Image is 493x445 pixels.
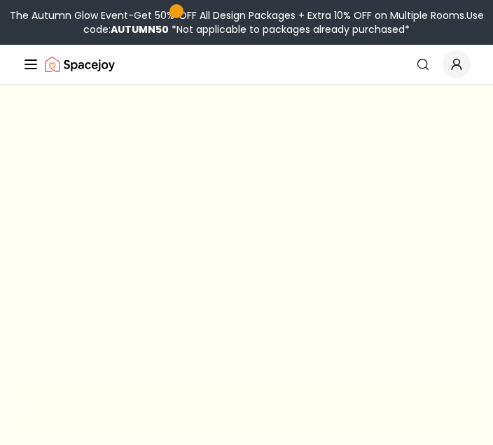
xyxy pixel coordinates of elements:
[169,22,410,36] span: *Not applicable to packages already purchased*
[22,45,471,84] nav: Global
[45,50,115,78] a: Spacejoy
[83,8,484,36] span: Use code:
[6,8,487,36] div: The Autumn Glow Event-Get 50% OFF All Design Packages + Extra 10% OFF on Multiple Rooms.
[45,50,115,78] img: Spacejoy Logo
[111,22,169,36] b: AUTUMN50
